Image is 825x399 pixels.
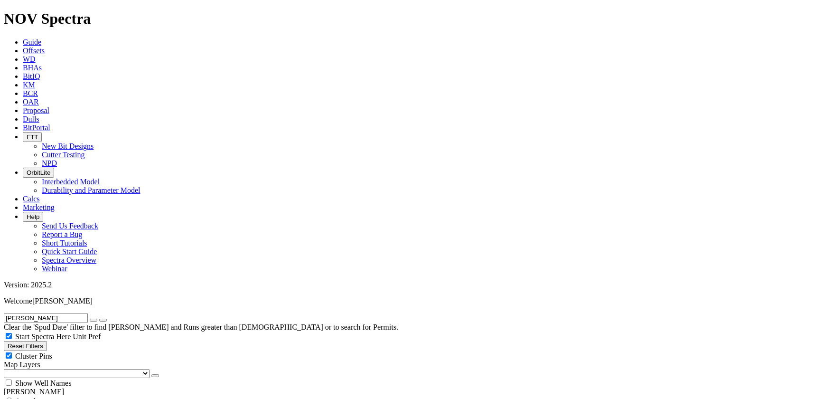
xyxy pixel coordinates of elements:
a: Short Tutorials [42,239,87,247]
button: Reset Filters [4,341,47,351]
h1: NOV Spectra [4,10,821,28]
div: [PERSON_NAME] [4,388,821,396]
a: BCR [23,89,38,97]
a: BHAs [23,64,42,72]
a: Report a Bug [42,230,82,238]
a: NPD [42,159,57,167]
span: Unit Pref [73,332,101,341]
a: Offsets [23,47,45,55]
a: KM [23,81,35,89]
a: Dulls [23,115,39,123]
a: Interbedded Model [42,178,100,186]
a: Spectra Overview [42,256,96,264]
span: Start Spectra Here [15,332,71,341]
a: Send Us Feedback [42,222,98,230]
a: Quick Start Guide [42,247,97,256]
a: BitIQ [23,72,40,80]
span: Map Layers [4,361,40,369]
button: Help [23,212,43,222]
span: Cluster Pins [15,352,52,360]
a: BitPortal [23,123,50,132]
span: Show Well Names [15,379,71,387]
span: OrbitLite [27,169,50,176]
a: OAR [23,98,39,106]
button: FTT [23,132,42,142]
a: New Bit Designs [42,142,94,150]
input: Search [4,313,88,323]
button: OrbitLite [23,168,54,178]
div: Version: 2025.2 [4,281,821,289]
a: Marketing [23,203,55,211]
a: Webinar [42,265,67,273]
span: [PERSON_NAME] [32,297,93,305]
a: Calcs [23,195,40,203]
a: Proposal [23,106,49,114]
a: Durability and Parameter Model [42,186,141,194]
p: Welcome [4,297,821,305]
span: Clear the 'Spud Date' filter to find [PERSON_NAME] and Runs greater than [DEMOGRAPHIC_DATA] or to... [4,323,398,331]
span: Help [27,213,39,220]
a: Cutter Testing [42,151,85,159]
a: WD [23,55,36,63]
a: Guide [23,38,41,46]
input: Start Spectra Here [6,333,12,339]
span: FTT [27,133,38,141]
